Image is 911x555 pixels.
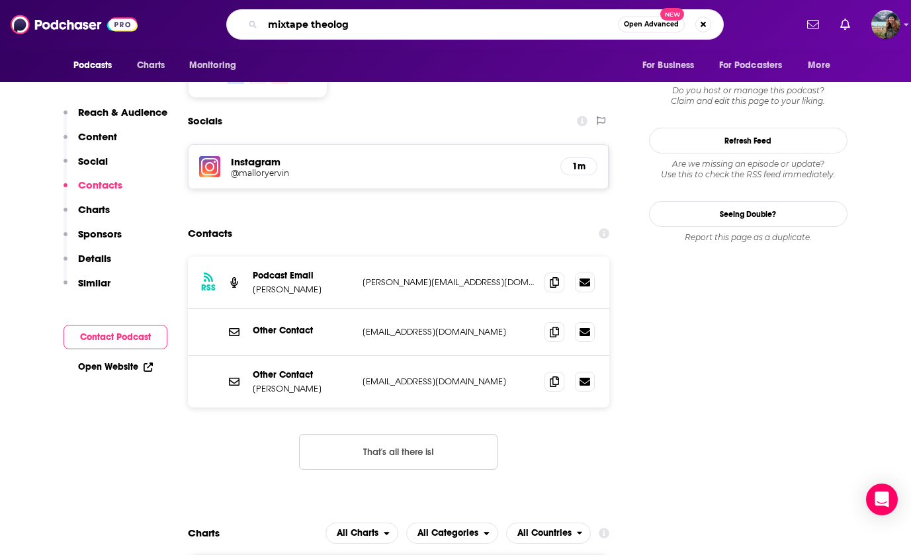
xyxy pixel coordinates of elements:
div: Report this page as a duplicate. [649,232,847,243]
button: open menu [325,523,398,544]
button: Open AdvancedNew [618,17,685,32]
h2: Platforms [325,523,398,544]
button: Social [64,155,108,179]
a: Show notifications dropdown [802,13,824,36]
span: For Podcasters [719,56,783,75]
button: open menu [406,523,498,544]
div: Search podcasts, credits, & more... [226,9,724,40]
button: open menu [180,53,253,78]
span: All Categories [417,529,478,538]
button: Show profile menu [871,10,900,39]
p: Details [78,252,111,265]
p: Content [78,130,117,143]
p: [EMAIL_ADDRESS][DOMAIN_NAME] [363,326,535,337]
a: Open Website [78,361,153,372]
button: Contact Podcast [64,325,167,349]
span: More [808,56,830,75]
button: Content [64,130,117,155]
h2: Contacts [188,221,232,246]
button: open menu [799,53,847,78]
p: [PERSON_NAME][EMAIL_ADDRESS][DOMAIN_NAME] [363,277,535,288]
span: All Countries [517,529,572,538]
a: Show notifications dropdown [835,13,855,36]
button: Reach & Audience [64,106,167,130]
p: Sponsors [78,228,122,240]
h2: Charts [188,527,220,539]
div: Are we missing an episode or update? Use this to check the RSS feed immediately. [649,159,847,180]
h5: 1m [572,161,586,172]
h5: Instagram [231,155,550,168]
a: @malloryervin [231,168,550,178]
button: Nothing here. [299,434,498,470]
span: Open Advanced [624,21,679,28]
button: open menu [64,53,130,78]
span: Monitoring [189,56,236,75]
h2: Categories [406,523,498,544]
span: All Charts [337,529,378,538]
button: Details [64,252,111,277]
p: Social [78,155,108,167]
div: Claim and edit this page to your liking. [649,85,847,107]
input: Search podcasts, credits, & more... [263,14,618,35]
span: Podcasts [73,56,112,75]
img: iconImage [199,156,220,177]
h3: RSS [201,282,216,293]
div: Open Intercom Messenger [866,484,898,515]
img: User Profile [871,10,900,39]
button: open menu [633,53,711,78]
button: open menu [506,523,591,544]
p: Podcast Email [253,270,352,281]
button: Contacts [64,179,122,203]
p: [PERSON_NAME] [253,383,352,394]
span: New [660,8,684,21]
button: Refresh Feed [649,128,847,153]
img: Podchaser - Follow, Share and Rate Podcasts [11,12,138,37]
button: Sponsors [64,228,122,252]
p: [EMAIL_ADDRESS][DOMAIN_NAME] [363,376,535,387]
p: Other Contact [253,369,352,380]
button: open menu [711,53,802,78]
h2: Socials [188,108,222,134]
span: Logged in as lorimahon [871,10,900,39]
p: Charts [78,203,110,216]
h5: @malloryervin [231,168,443,178]
h2: Countries [506,523,591,544]
a: Charts [128,53,173,78]
p: [PERSON_NAME] [253,284,352,295]
p: Similar [78,277,110,289]
span: Charts [137,56,165,75]
button: Charts [64,203,110,228]
p: Contacts [78,179,122,191]
span: Do you host or manage this podcast? [649,85,847,96]
p: Other Contact [253,325,352,336]
span: For Business [642,56,695,75]
a: Seeing Double? [649,201,847,227]
p: Reach & Audience [78,106,167,118]
button: Similar [64,277,110,301]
